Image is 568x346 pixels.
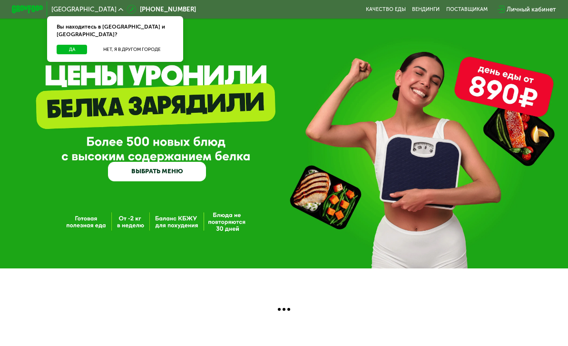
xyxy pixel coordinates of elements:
span: [GEOGRAPHIC_DATA] [51,6,117,12]
div: поставщикам [446,6,488,12]
a: Вендинги [412,6,440,12]
a: Качество еды [366,6,406,12]
a: ВЫБРАТЬ МЕНЮ [108,162,206,181]
div: Вы находитесь в [GEOGRAPHIC_DATA] и [GEOGRAPHIC_DATA]? [47,16,183,45]
a: [PHONE_NUMBER] [127,5,196,14]
button: Да [57,45,87,54]
div: Личный кабинет [507,5,556,14]
button: Нет, я в другом городе [90,45,174,54]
